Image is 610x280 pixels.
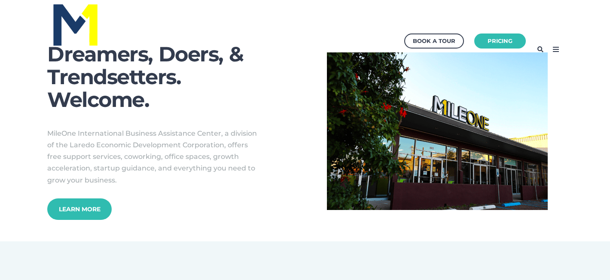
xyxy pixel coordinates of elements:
[52,2,99,47] img: MileOne Blue_Yellow Logo
[413,36,455,46] div: Book a Tour
[47,43,284,111] h1: Dreamers, Doers, & Trendsetters. Welcome.
[327,52,548,210] img: Canva Design DAFZb0Spo9U
[474,33,526,49] a: Pricing
[47,198,112,220] a: Learn More
[404,33,464,49] a: Book a Tour
[47,129,257,184] span: MileOne International Business Assistance Center, a division of the Laredo Economic Development C...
